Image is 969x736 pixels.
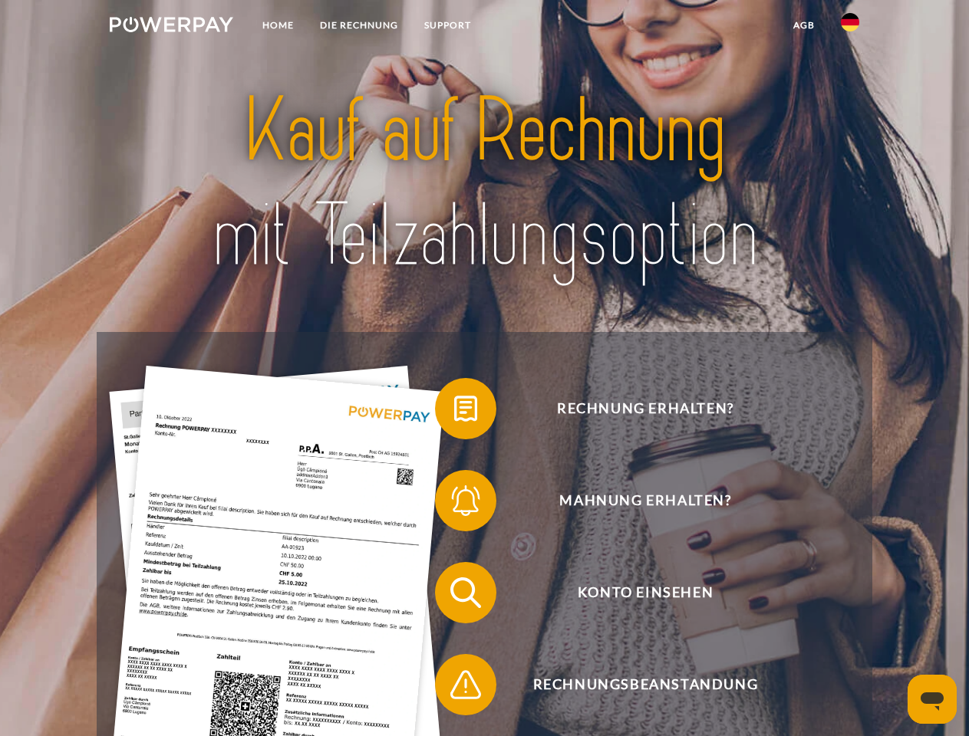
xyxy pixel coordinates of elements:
a: DIE RECHNUNG [307,11,411,39]
button: Rechnung erhalten? [435,378,834,439]
span: Rechnung erhalten? [457,378,833,439]
img: logo-powerpay-white.svg [110,17,233,32]
a: SUPPORT [411,11,484,39]
img: de [841,13,859,31]
button: Rechnungsbeanstandung [435,654,834,715]
span: Rechnungsbeanstandung [457,654,833,715]
a: Home [249,11,307,39]
img: qb_bill.svg [447,389,485,428]
a: agb [780,11,828,39]
button: Mahnung erhalten? [435,470,834,531]
img: qb_bell.svg [447,481,485,520]
img: qb_search.svg [447,573,485,612]
img: title-powerpay_de.svg [147,74,822,294]
span: Konto einsehen [457,562,833,623]
img: qb_warning.svg [447,665,485,704]
iframe: Schaltfläche zum Öffnen des Messaging-Fensters [908,675,957,724]
span: Mahnung erhalten? [457,470,833,531]
button: Konto einsehen [435,562,834,623]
